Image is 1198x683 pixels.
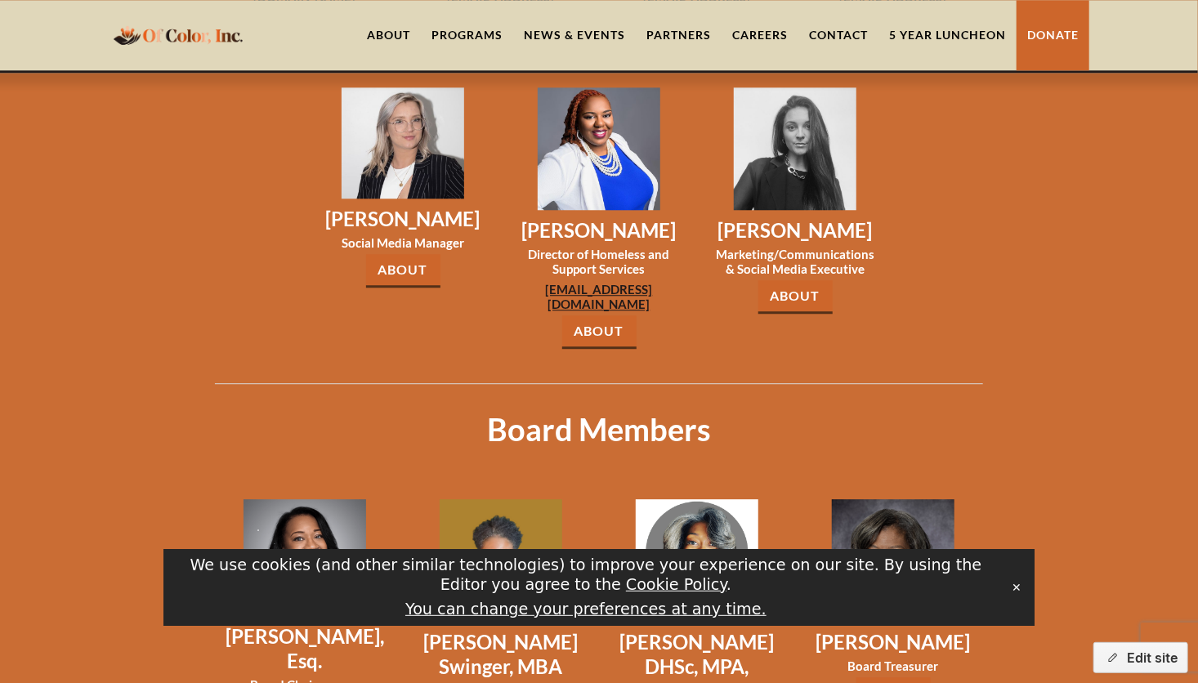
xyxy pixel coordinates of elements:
[215,383,983,447] h1: Board Members
[758,280,833,314] a: About
[716,218,874,243] h3: [PERSON_NAME]
[520,218,678,243] h3: [PERSON_NAME]
[814,658,972,673] h3: Board Treasurer
[109,16,248,54] a: home
[1093,642,1188,673] button: Edit site
[324,235,482,250] h3: Social Media Manager
[716,247,874,276] h3: Marketing/Communications & Social Media Executive
[1005,575,1028,600] button: Close
[324,207,482,231] h3: [PERSON_NAME]
[814,630,972,654] h3: [PERSON_NAME]
[405,600,767,619] button: You can change your preferences at any time.
[431,27,503,43] div: Programs
[520,282,678,311] a: [EMAIL_ADDRESS][DOMAIN_NAME]
[626,575,726,594] a: Cookie Policy
[366,254,440,288] a: About
[190,556,982,594] span: We use cookies (and other similar technologies) to improve your experience on our site. By using ...
[520,247,678,276] h3: Director of Homeless and Support Services
[562,315,637,349] a: About
[422,630,580,679] h3: [PERSON_NAME] Swinger, MBA
[226,624,384,673] h3: [PERSON_NAME], Esq.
